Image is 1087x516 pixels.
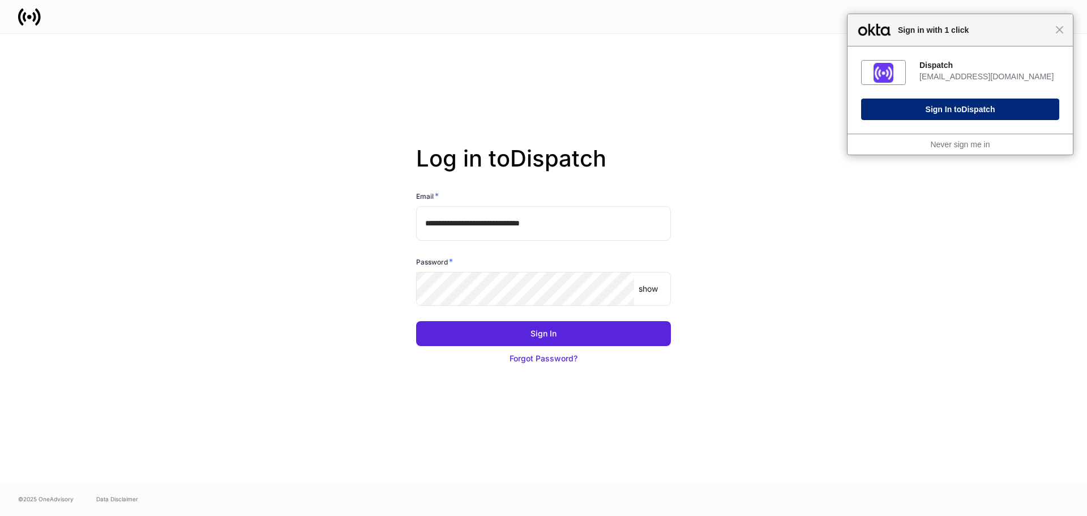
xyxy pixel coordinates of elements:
span: Close [1055,25,1064,34]
span: Sign in with 1 click [892,23,1055,37]
button: Sign In [416,321,671,346]
a: Never sign me in [930,140,990,149]
h2: Log in to Dispatch [416,145,671,190]
div: Dispatch [919,60,1059,70]
button: Forgot Password? [416,346,671,371]
h6: Password [416,256,453,267]
span: © 2025 OneAdvisory [18,494,74,504]
button: Sign In toDispatch [861,99,1059,120]
div: Sign In [530,328,557,339]
div: Forgot Password? [510,353,577,364]
h6: Email [416,190,439,202]
img: fs01jxrofoggULhDH358 [874,63,893,83]
p: show [639,283,658,295]
span: Dispatch [961,105,995,114]
div: [EMAIL_ADDRESS][DOMAIN_NAME] [919,71,1059,82]
a: Data Disclaimer [96,494,138,504]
